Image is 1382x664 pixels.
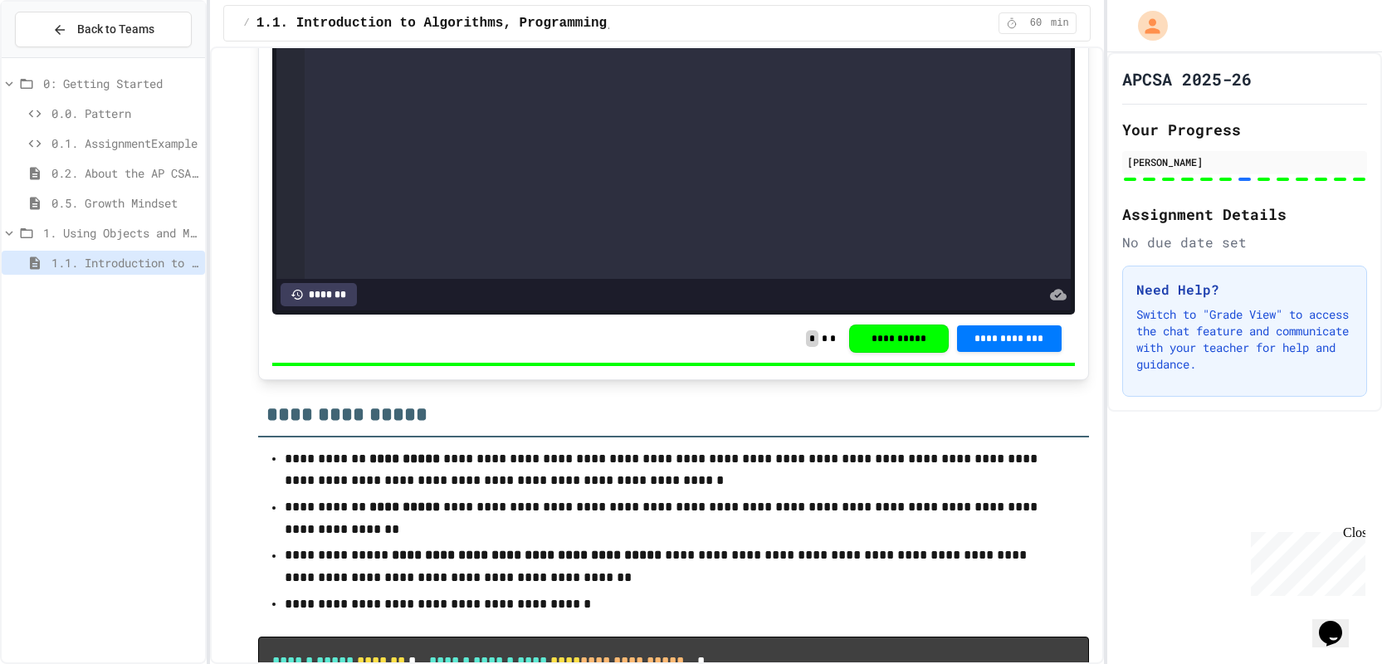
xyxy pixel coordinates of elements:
div: Chat with us now!Close [7,7,115,105]
h2: Your Progress [1122,118,1367,141]
span: 0.2. About the AP CSA Exam [51,164,198,182]
button: Back to Teams [15,12,192,47]
h3: Need Help? [1136,280,1353,300]
span: 0: Getting Started [43,75,198,92]
span: 60 [1023,17,1049,30]
span: 0.5. Growth Mindset [51,194,198,212]
span: 1.1. Introduction to Algorithms, Programming, and Compilers [51,254,198,271]
iframe: chat widget [1244,525,1365,596]
p: Switch to "Grade View" to access the chat feature and communicate with your teacher for help and ... [1136,306,1353,373]
div: No due date set [1122,232,1367,252]
span: min [1051,17,1069,30]
span: 1.1. Introduction to Algorithms, Programming, and Compilers [256,13,727,33]
span: 0.0. Pattern [51,105,198,122]
span: / [244,17,250,30]
span: Back to Teams [77,21,154,38]
iframe: chat widget [1312,598,1365,647]
span: 0.1. AssignmentExample [51,134,198,152]
h1: APCSA 2025-26 [1122,67,1252,90]
div: My Account [1121,7,1172,45]
span: 1. Using Objects and Methods [43,224,198,242]
div: [PERSON_NAME] [1127,154,1362,169]
h2: Assignment Details [1122,203,1367,226]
